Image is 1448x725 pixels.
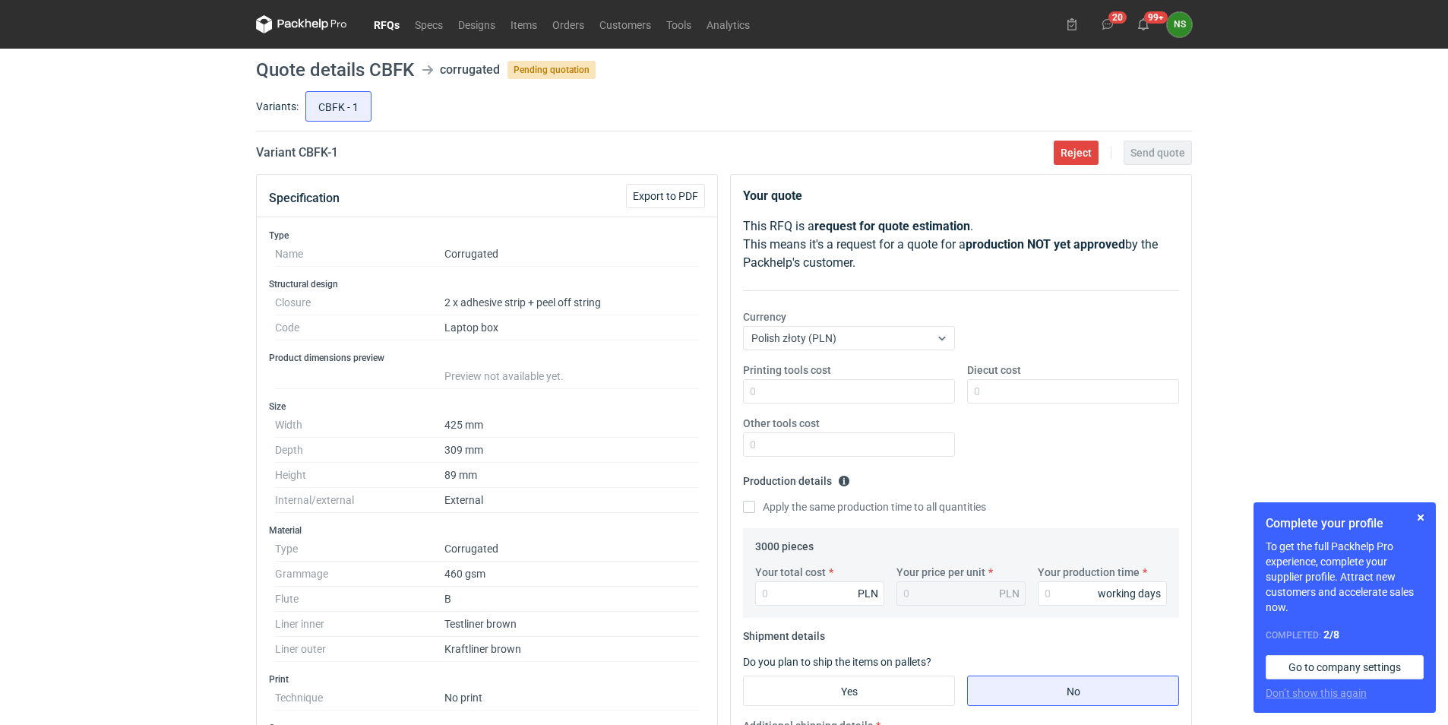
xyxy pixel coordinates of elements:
dd: Corrugated [444,537,699,562]
dd: B [444,587,699,612]
dd: 2 x adhesive strip + peel off string [444,290,699,315]
button: Specification [269,180,340,217]
dt: Flute [275,587,444,612]
a: Designs [451,15,503,33]
h3: Size [269,400,705,413]
span: Reject [1061,147,1092,158]
label: CBFK - 1 [305,91,371,122]
dd: 425 mm [444,413,699,438]
dd: Laptop box [444,315,699,340]
button: Skip for now [1412,508,1430,527]
label: Currency [743,309,786,325]
button: Send quote [1124,141,1192,165]
label: Your price per unit [896,565,985,580]
p: To get the full Packhelp Pro experience, complete your supplier profile. Attract new customers an... [1266,539,1424,615]
span: Preview not available yet. [444,370,564,382]
dt: Technique [275,685,444,711]
a: Specs [407,15,451,33]
p: This RFQ is a . This means it's a request for a quote for a by the Packhelp's customer. [743,217,1179,272]
dt: Liner outer [275,637,444,662]
dt: Internal/external [275,488,444,513]
h3: Print [269,673,705,685]
strong: 2 / 8 [1323,628,1339,641]
label: Yes [743,676,955,706]
dt: Grammage [275,562,444,587]
input: 0 [1038,581,1167,606]
h3: Structural design [269,278,705,290]
dt: Liner inner [275,612,444,637]
label: Diecut cost [967,362,1021,378]
label: Printing tools cost [743,362,831,378]
dt: Code [275,315,444,340]
div: Natalia Stępak [1167,12,1192,37]
strong: request for quote estimation [814,219,970,233]
button: Reject [1054,141,1099,165]
button: 20 [1095,12,1120,36]
input: 0 [743,379,955,404]
span: Pending quotation [507,61,596,79]
div: corrugated [440,61,500,79]
a: Customers [592,15,659,33]
label: Your production time [1038,565,1140,580]
label: Your total cost [755,565,826,580]
h1: Quote details CBFK [256,61,414,79]
dt: Height [275,463,444,488]
input: 0 [967,379,1179,404]
label: Apply the same production time to all quantities [743,499,986,514]
a: Analytics [699,15,757,33]
button: Don’t show this again [1266,685,1367,701]
legend: 3000 pieces [755,534,814,552]
dd: 89 mm [444,463,699,488]
h1: Complete your profile [1266,514,1424,533]
span: Polish złoty (PLN) [751,332,836,344]
legend: Shipment details [743,624,825,642]
dt: Width [275,413,444,438]
dd: Kraftliner brown [444,637,699,662]
dd: Testliner brown [444,612,699,637]
dd: 460 gsm [444,562,699,587]
div: working days [1098,586,1161,601]
span: Export to PDF [633,191,698,201]
input: 0 [743,432,955,457]
legend: Production details [743,469,850,487]
strong: production NOT yet approved [966,237,1125,252]
h3: Type [269,230,705,242]
label: Do you plan to ship the items on pallets? [743,656,931,668]
div: PLN [858,586,878,601]
button: 99+ [1131,12,1156,36]
a: Tools [659,15,699,33]
dd: No print [444,685,699,711]
dt: Type [275,537,444,562]
h3: Material [269,524,705,537]
svg: Packhelp Pro [256,15,347,33]
button: Export to PDF [626,184,705,208]
dd: External [444,488,699,513]
a: RFQs [366,15,407,33]
dd: Corrugated [444,242,699,267]
input: 0 [755,581,884,606]
label: No [967,676,1179,706]
dt: Name [275,242,444,267]
dt: Depth [275,438,444,463]
strong: Your quote [743,188,802,203]
h2: Variant CBFK - 1 [256,144,338,162]
label: Other tools cost [743,416,820,431]
dd: 309 mm [444,438,699,463]
a: Go to company settings [1266,655,1424,679]
a: Items [503,15,545,33]
label: Variants: [256,99,299,114]
span: Send quote [1130,147,1185,158]
button: NS [1167,12,1192,37]
h3: Product dimensions preview [269,352,705,364]
div: Completed: [1266,627,1424,643]
div: PLN [999,586,1020,601]
a: Orders [545,15,592,33]
dt: Closure [275,290,444,315]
